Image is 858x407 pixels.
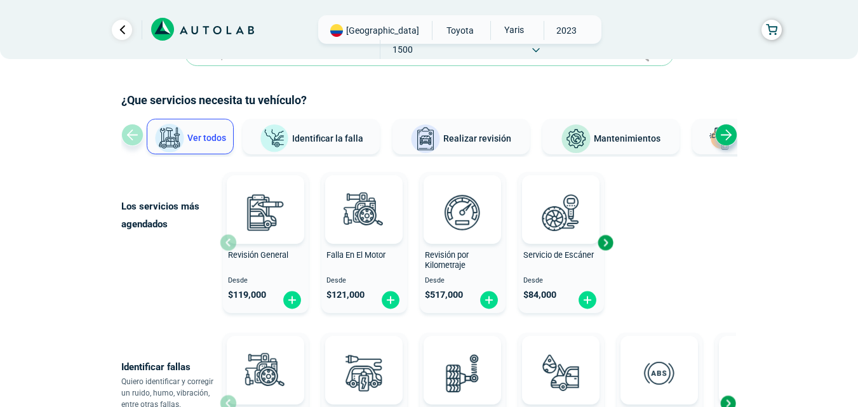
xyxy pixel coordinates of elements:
[392,119,530,154] button: Realizar revisión
[246,178,285,216] img: AD0BCuuxAAAAAElFTkSuQmCC
[434,184,490,240] img: revision_por_kilometraje-v3.svg
[425,290,463,300] span: $ 517,000
[438,21,483,40] span: TOYOTA
[420,172,506,313] button: Revisión por Kilometraje Desde $517,000
[330,24,343,37] img: Flag of COLOMBIA
[326,250,385,260] span: Falla En El Motor
[523,290,556,300] span: $ 84,000
[715,124,737,146] div: Next slide
[542,178,580,216] img: AD0BCuuxAAAAAElFTkSuQmCC
[292,133,363,143] span: Identificar la falla
[631,345,687,401] img: diagnostic_diagnostic_abs-v3.svg
[187,133,226,143] span: Ver todos
[640,338,678,377] img: AD0BCuuxAAAAAElFTkSuQmCC
[533,345,589,401] img: diagnostic_gota-de-sangre-v3.svg
[518,172,604,313] button: Servicio de Escáner Desde $84,000
[228,290,266,300] span: $ 119,000
[425,250,469,270] span: Revisión por Kilometraje
[596,233,615,252] div: Next slide
[479,290,499,310] img: fi_plus-circle2.svg
[246,338,285,377] img: AD0BCuuxAAAAAElFTkSuQmCC
[282,290,302,310] img: fi_plus-circle2.svg
[259,124,290,154] img: Identificar la falla
[121,92,737,109] h2: ¿Que servicios necesita tu vehículo?
[443,133,511,143] span: Realizar revisión
[238,345,293,401] img: diagnostic_engine-v3.svg
[238,184,293,240] img: revision_general-v3.svg
[380,290,401,310] img: fi_plus-circle2.svg
[434,345,490,401] img: diagnostic_suspension-v3.svg
[154,123,185,154] img: Ver todos
[542,119,680,154] button: Mantenimientos
[147,119,234,154] button: Ver todos
[730,345,786,401] img: diagnostic_caja-de-cambios-v3.svg
[523,250,594,260] span: Servicio de Escáner
[544,21,589,40] span: 2023
[223,172,309,313] button: Revisión General Desde $119,000
[533,184,589,240] img: escaner-v3.svg
[542,338,580,377] img: AD0BCuuxAAAAAElFTkSuQmCC
[443,178,481,216] img: AD0BCuuxAAAAAElFTkSuQmCC
[326,277,402,285] span: Desde
[706,124,736,154] img: Latonería y Pintura
[121,197,220,233] p: Los servicios más agendados
[121,358,220,376] p: Identificar fallas
[577,290,598,310] img: fi_plus-circle2.svg
[243,119,380,154] button: Identificar la falla
[228,277,304,285] span: Desde
[345,178,383,216] img: AD0BCuuxAAAAAElFTkSuQmCC
[594,133,660,143] span: Mantenimientos
[112,20,132,40] a: Ir al paso anterior
[321,172,407,313] button: Falla En El Motor Desde $121,000
[228,250,288,260] span: Revisión General
[443,338,481,377] img: AD0BCuuxAAAAAElFTkSuQmCC
[326,290,365,300] span: $ 121,000
[491,21,536,39] span: YARIS
[380,40,426,59] span: 1500
[346,24,419,37] span: [GEOGRAPHIC_DATA]
[410,124,441,154] img: Realizar revisión
[523,277,599,285] span: Desde
[345,338,383,377] img: AD0BCuuxAAAAAElFTkSuQmCC
[561,124,591,154] img: Mantenimientos
[336,184,392,240] img: diagnostic_engine-v3.svg
[336,345,392,401] img: diagnostic_bombilla-v3.svg
[425,277,500,285] span: Desde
